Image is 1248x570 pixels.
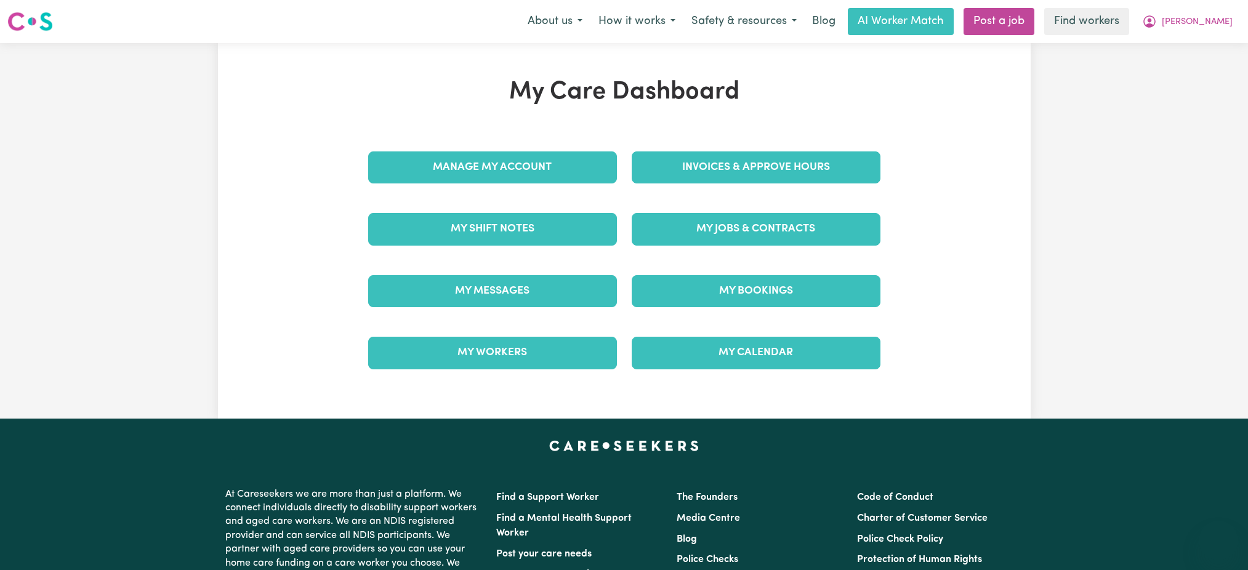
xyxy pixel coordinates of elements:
[368,151,617,183] a: Manage My Account
[677,534,697,544] a: Blog
[677,513,740,523] a: Media Centre
[496,492,599,502] a: Find a Support Worker
[368,337,617,369] a: My Workers
[520,9,590,34] button: About us
[632,151,880,183] a: Invoices & Approve Hours
[1134,9,1241,34] button: My Account
[632,213,880,245] a: My Jobs & Contracts
[683,9,805,34] button: Safety & resources
[632,275,880,307] a: My Bookings
[677,492,738,502] a: The Founders
[632,337,880,369] a: My Calendar
[361,78,888,107] h1: My Care Dashboard
[7,7,53,36] a: Careseekers logo
[496,549,592,559] a: Post your care needs
[857,513,988,523] a: Charter of Customer Service
[549,441,699,451] a: Careseekers home page
[7,10,53,33] img: Careseekers logo
[848,8,954,35] a: AI Worker Match
[857,555,982,564] a: Protection of Human Rights
[1044,8,1129,35] a: Find workers
[368,213,617,245] a: My Shift Notes
[1162,15,1233,29] span: [PERSON_NAME]
[677,555,738,564] a: Police Checks
[368,275,617,307] a: My Messages
[1199,521,1238,560] iframe: Button to launch messaging window, conversation in progress
[964,8,1034,35] a: Post a job
[590,9,683,34] button: How it works
[805,8,843,35] a: Blog
[496,513,632,538] a: Find a Mental Health Support Worker
[857,492,933,502] a: Code of Conduct
[857,534,943,544] a: Police Check Policy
